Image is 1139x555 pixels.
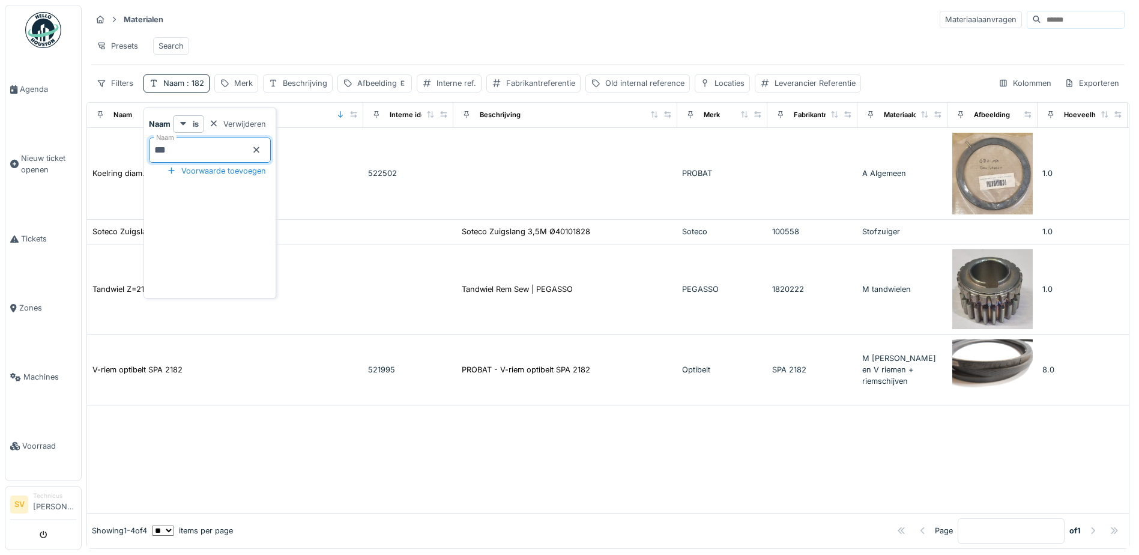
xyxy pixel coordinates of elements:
div: items per page [152,525,233,536]
div: PROBAT [682,168,763,179]
div: Merk [704,110,720,120]
div: Merk [234,77,253,89]
div: 100558 [772,226,853,237]
div: A Algemeen [862,168,943,179]
div: Materiaalcategorie [884,110,944,120]
div: Verwijderen [204,116,271,132]
div: 8.0 [1042,364,1123,375]
div: Interne ref. [437,77,476,89]
span: : 182 [184,79,204,88]
div: V-riem optibelt SPA 2182 [92,364,183,375]
span: Tickets [21,233,76,244]
div: PROBAT - V-riem optibelt SPA 2182 [462,364,590,375]
div: Soteco [682,226,763,237]
div: Beschrijving [480,110,521,120]
li: SV [10,496,28,514]
div: Materiaalaanvragen [940,11,1022,28]
span: Zones [19,302,76,314]
div: 1.0 [1042,168,1123,179]
strong: of 1 [1069,525,1081,536]
strong: Materialen [119,14,168,25]
div: Search [159,40,184,52]
div: M [PERSON_NAME] en V riemen + riemschijven [862,353,943,387]
span: Voorraad [22,440,76,452]
strong: is [193,118,199,130]
img: Badge_color-CXgf-gQk.svg [25,12,61,48]
div: Tandwiel Z=21 | 1820222 [92,284,183,295]
div: Beschrijving [283,77,327,89]
div: SPA 2182 [772,364,853,375]
div: Filters [91,74,139,92]
div: Optibelt [682,364,763,375]
div: Naam [163,77,204,89]
li: [PERSON_NAME] [33,491,76,517]
div: Locaties [715,77,745,89]
label: Naam [154,133,177,143]
div: Koelring diam. 150/182x6mm [92,168,198,179]
div: Exporteren [1059,74,1125,92]
div: Showing 1 - 4 of 4 [92,525,147,536]
div: Page [935,525,953,536]
div: Fabrikantreferentie [794,110,856,120]
div: Kolommen [993,74,1057,92]
div: Technicus [33,491,76,500]
div: Afbeelding [974,110,1010,120]
div: PEGASSO [682,284,763,295]
div: Old internal reference [605,77,684,89]
div: Afbeelding [357,77,406,89]
div: Tandwiel Rem Sew | PEGASSO [462,284,573,295]
div: M tandwielen [862,284,943,295]
div: Naam [113,110,132,120]
span: Nieuw ticket openen [21,153,76,175]
div: Presets [91,37,144,55]
img: V-riem optibelt SPA 2182 [952,339,1033,400]
div: Soteco Zuigslang 3,5M Ø40101828 [462,226,590,237]
div: Interne identificator [390,110,455,120]
div: Voorwaarde toevoegen [162,163,271,179]
div: 1820222 [772,284,853,295]
div: Hoeveelheid [1064,110,1106,120]
div: 521995 [368,364,449,375]
div: 522502 [368,168,449,179]
div: Leverancier Referentie [775,77,856,89]
div: Fabrikantreferentie [506,77,575,89]
img: Tandwiel Z=21 | 1820222 [952,249,1033,330]
div: 1.0 [1042,226,1123,237]
div: Soteco Zuigslang 3,5M Ø40101828 [92,226,221,237]
img: Koelring diam. 150/182x6mm [952,133,1033,215]
div: Stofzuiger [862,226,943,237]
strong: Naam [149,118,171,130]
div: 1.0 [1042,284,1123,295]
span: Machines [23,371,76,383]
span: Agenda [20,83,76,95]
